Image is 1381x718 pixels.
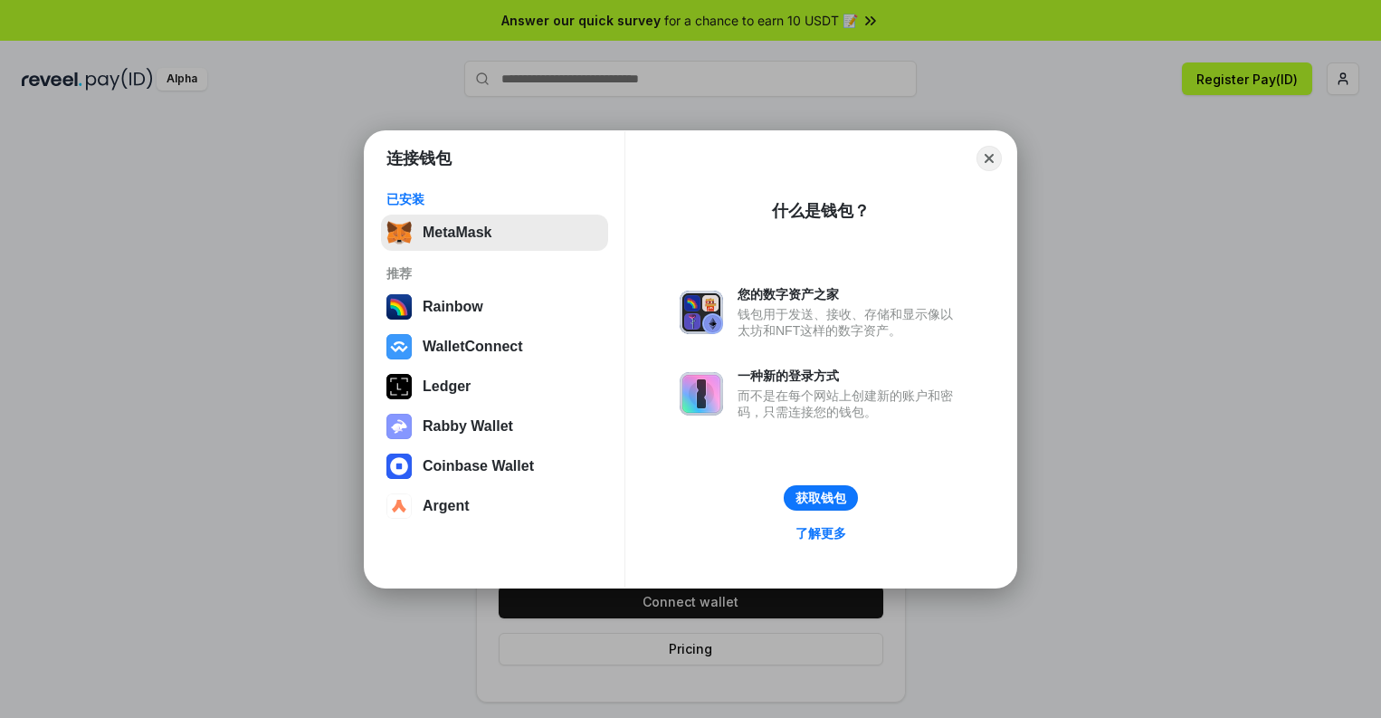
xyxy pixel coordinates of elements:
a: 了解更多 [785,522,857,545]
img: svg+xml,%3Csvg%20fill%3D%22none%22%20height%3D%2233%22%20viewBox%3D%220%200%2035%2033%22%20width%... [386,220,412,245]
div: 了解更多 [795,525,846,541]
div: 推荐 [386,265,603,282]
div: Argent [423,498,470,514]
div: Rabby Wallet [423,418,513,435]
div: 一种新的登录方式 [738,368,962,384]
div: Ledger [423,378,471,395]
div: Rainbow [423,299,483,315]
h1: 连接钱包 [386,148,452,169]
div: Coinbase Wallet [423,458,534,474]
button: MetaMask [381,215,608,251]
img: svg+xml,%3Csvg%20xmlns%3D%22http%3A%2F%2Fwww.w3.org%2F2000%2Fsvg%22%20fill%3D%22none%22%20viewBox... [680,291,723,334]
img: svg+xml,%3Csvg%20xmlns%3D%22http%3A%2F%2Fwww.w3.org%2F2000%2Fsvg%22%20width%3D%2228%22%20height%3... [386,374,412,399]
div: 已安装 [386,191,603,207]
div: 获取钱包 [795,490,846,506]
button: Rainbow [381,289,608,325]
img: svg+xml,%3Csvg%20width%3D%2228%22%20height%3D%2228%22%20viewBox%3D%220%200%2028%2028%22%20fill%3D... [386,454,412,479]
button: Close [976,146,1002,171]
img: svg+xml,%3Csvg%20width%3D%2228%22%20height%3D%2228%22%20viewBox%3D%220%200%2028%2028%22%20fill%3D... [386,493,412,519]
button: Rabby Wallet [381,408,608,445]
img: svg+xml,%3Csvg%20xmlns%3D%22http%3A%2F%2Fwww.w3.org%2F2000%2Fsvg%22%20fill%3D%22none%22%20viewBox... [680,372,723,416]
button: Coinbase Wallet [381,448,608,484]
img: svg+xml,%3Csvg%20width%3D%22120%22%20height%3D%22120%22%20viewBox%3D%220%200%20120%20120%22%20fil... [386,294,412,320]
div: 钱包用于发送、接收、存储和显示像以太坊和NFT这样的数字资产。 [738,306,962,339]
div: WalletConnect [423,339,523,355]
button: Ledger [381,369,608,405]
button: 获取钱包 [784,485,858,511]
button: Argent [381,488,608,524]
div: MetaMask [423,225,491,241]
div: 什么是钱包？ [772,200,870,222]
button: WalletConnect [381,329,608,365]
img: svg+xml,%3Csvg%20width%3D%2228%22%20height%3D%2228%22%20viewBox%3D%220%200%2028%2028%22%20fill%3D... [386,334,412,359]
div: 而不是在每个网站上创建新的账户和密码，只需连接您的钱包。 [738,388,962,420]
img: svg+xml,%3Csvg%20xmlns%3D%22http%3A%2F%2Fwww.w3.org%2F2000%2Fsvg%22%20fill%3D%22none%22%20viewBox... [386,414,412,439]
div: 您的数字资产之家 [738,286,962,302]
